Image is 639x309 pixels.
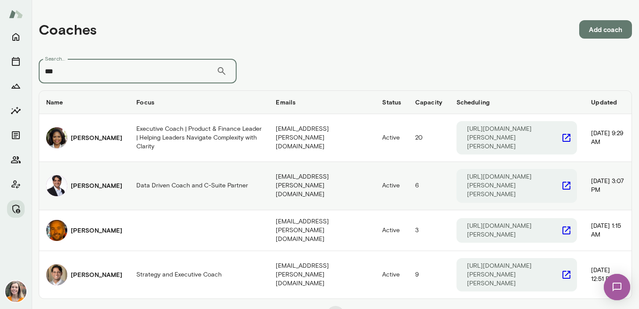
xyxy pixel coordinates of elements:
[46,175,67,196] img: Raj Manghani
[7,151,25,169] button: Members
[71,133,122,142] h6: [PERSON_NAME]
[408,251,449,298] td: 9
[9,6,23,22] img: Mento
[46,220,67,241] img: Remy Bleijendaal
[375,114,408,162] td: Active
[276,98,368,107] h6: Emails
[7,53,25,70] button: Sessions
[7,176,25,193] button: Client app
[71,270,122,279] h6: [PERSON_NAME]
[7,28,25,46] button: Home
[467,222,561,239] p: [URL][DOMAIN_NAME][PERSON_NAME]
[584,162,632,210] td: [DATE] 3:07 PM
[584,210,632,251] td: [DATE] 1:15 AM
[39,91,632,298] table: coaches table
[382,98,401,107] h6: Status
[45,55,65,62] label: Search...
[375,251,408,298] td: Active
[269,114,375,162] td: [EMAIL_ADDRESS][PERSON_NAME][DOMAIN_NAME]
[584,251,632,298] td: [DATE] 12:51 PM
[269,251,375,298] td: [EMAIL_ADDRESS][PERSON_NAME][DOMAIN_NAME]
[408,210,449,251] td: 3
[456,98,577,107] h6: Scheduling
[71,181,122,190] h6: [PERSON_NAME]
[269,210,375,251] td: [EMAIL_ADDRESS][PERSON_NAME][DOMAIN_NAME]
[467,172,561,199] p: [URL][DOMAIN_NAME][PERSON_NAME][PERSON_NAME]
[5,281,26,302] img: Carrie Kelly
[129,162,269,210] td: Data Driven Coach and C-Suite Partner
[579,20,632,39] button: Add coach
[467,125,561,151] p: [URL][DOMAIN_NAME][PERSON_NAME][PERSON_NAME]
[467,262,561,288] p: [URL][DOMAIN_NAME][PERSON_NAME][PERSON_NAME]
[7,102,25,119] button: Insights
[408,162,449,210] td: 6
[375,210,408,251] td: Active
[408,114,449,162] td: 20
[71,226,122,235] h6: [PERSON_NAME]
[129,114,269,162] td: Executive Coach | Product & Finance Leader | Helping Leaders Navigate Complexity with Clarity
[46,264,67,285] img: Vijay Rajendran
[584,114,632,162] td: [DATE] 9:29 AM
[129,251,269,298] td: Strategy and Executive Coach
[415,98,442,107] h6: Capacity
[39,21,97,38] h4: Coaches
[7,200,25,218] button: Manage
[136,98,262,107] h6: Focus
[375,162,408,210] td: Active
[7,126,25,144] button: Documents
[7,77,25,95] button: Growth Plan
[46,127,67,148] img: Cheryl Mills
[46,98,122,107] h6: Name
[269,162,375,210] td: [EMAIL_ADDRESS][PERSON_NAME][DOMAIN_NAME]
[591,98,624,107] h6: Updated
